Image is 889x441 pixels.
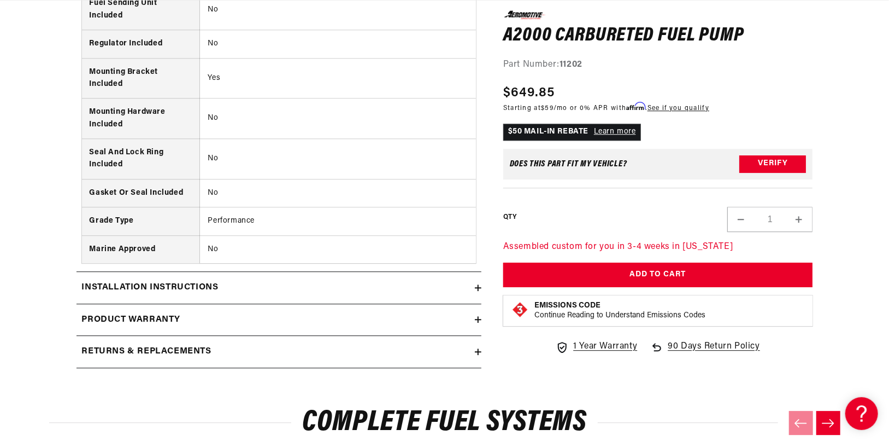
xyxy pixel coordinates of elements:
[503,213,517,223] label: QTY
[650,340,760,365] a: 90 Days Return Policy
[503,103,709,113] p: Starting at /mo or 0% APR with .
[789,411,813,435] button: Previous slide
[76,336,481,368] summary: Returns & replacements
[49,410,840,436] h2: Complete Fuel Systems
[82,58,200,98] th: Mounting Bracket Included
[594,128,636,136] a: Learn more
[82,30,200,58] th: Regulator Included
[560,61,582,69] strong: 11202
[503,27,813,45] h1: A2000 Carbureted Fuel Pump
[503,59,813,73] div: Part Number:
[573,340,637,354] span: 1 Year Warranty
[503,124,641,141] p: $50 MAIL-IN REBATE
[76,304,481,336] summary: Product warranty
[200,139,476,179] td: No
[82,235,200,263] th: Marine Approved
[82,281,219,295] h2: Installation Instructions
[534,301,705,321] button: Emissions CodeContinue Reading to Understand Emissions Codes
[82,207,200,235] th: Grade Type
[534,301,600,310] strong: Emissions Code
[76,272,481,304] summary: Installation Instructions
[816,411,840,435] button: Next slide
[200,58,476,98] td: Yes
[200,207,476,235] td: Performance
[503,263,813,288] button: Add to Cart
[627,102,646,111] span: Affirm
[200,179,476,207] td: No
[82,98,200,139] th: Mounting Hardware Included
[511,301,529,318] img: Emissions code
[82,313,181,327] h2: Product warranty
[739,155,806,173] button: Verify
[503,240,813,254] p: Assembled custom for you in 3-4 weeks in [US_STATE]
[82,179,200,207] th: Gasket Or Seal Included
[668,340,760,365] span: 90 Days Return Policy
[534,311,705,321] p: Continue Reading to Understand Emissions Codes
[200,235,476,263] td: No
[647,105,709,112] a: See if you qualify - Learn more about Affirm Financing (opens in modal)
[200,30,476,58] td: No
[82,139,200,179] th: Seal And Lock Ring Included
[503,83,555,103] span: $649.85
[510,160,627,169] div: Does This part fit My vehicle?
[541,105,554,112] span: $59
[82,345,211,359] h2: Returns & replacements
[556,340,637,354] a: 1 Year Warranty
[200,98,476,139] td: No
